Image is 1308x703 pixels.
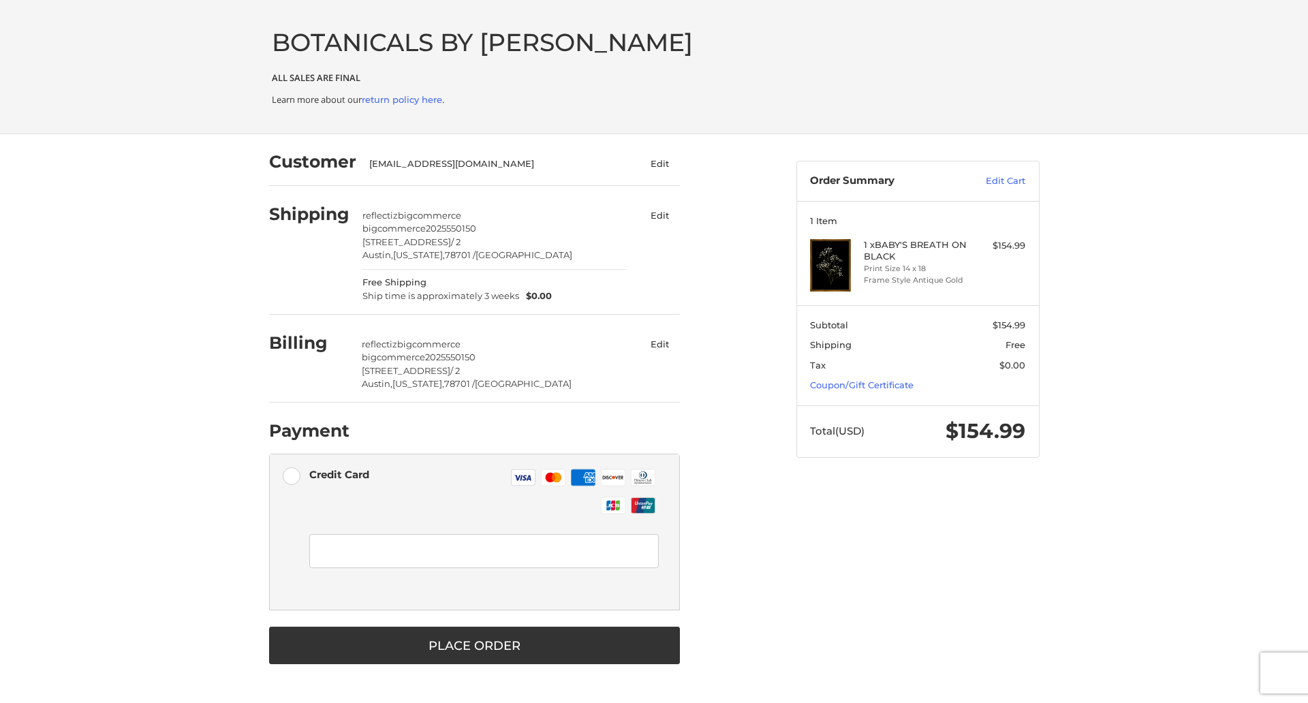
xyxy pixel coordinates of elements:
a: Edit Cart [956,174,1025,188]
span: [STREET_ADDRESS] [362,236,451,247]
div: Credit Card [309,463,369,486]
span: Subtotal [810,319,848,330]
span: 2025550150 [426,223,476,234]
button: Edit [640,206,680,225]
p: Learn more about our . [272,93,1036,107]
span: Shipping [810,339,852,350]
h2: Billing [269,332,349,354]
h2: Customer [269,151,356,172]
span: [GEOGRAPHIC_DATA] [475,378,572,389]
span: / 2 [450,365,460,376]
li: Frame Style Antique Gold [864,275,968,286]
span: Free [1006,339,1025,350]
span: bigcommerce [398,210,461,221]
span: bigcommerce [397,339,461,349]
span: [US_STATE], [393,249,445,260]
span: 2025550150 [425,351,476,362]
span: / 2 [451,236,461,247]
span: [US_STATE], [392,378,444,389]
span: [GEOGRAPHIC_DATA] [476,249,572,260]
span: $0.00 [999,360,1025,371]
a: BOTANICALS BY [PERSON_NAME] [272,27,693,57]
button: Edit [640,154,680,174]
a: Coupon/Gift Certificate [810,379,914,390]
span: Ship time is approximately 3 weeks [362,290,519,301]
span: $154.99 [946,418,1025,443]
span: reflectiz [362,339,397,349]
iframe: Secure Credit Card Form [310,535,658,567]
div: $154.99 [971,239,1025,253]
h3: 1 Item [810,215,1025,226]
h2: Payment [269,420,349,441]
span: 78701 / [445,249,476,260]
span: $0.00 [519,290,552,303]
a: return policy here [362,94,442,105]
li: Print Size 14 x 18 [864,263,968,275]
div: [EMAIL_ADDRESS][DOMAIN_NAME] [369,157,614,171]
button: Place Order [269,627,680,664]
span: bigcommerce [362,223,426,234]
span: Tax [810,360,826,371]
span: $154.99 [993,319,1025,330]
span: 78701 / [444,378,475,389]
h4: 1 x BABY'S BREATH ON BLACK [864,239,968,262]
span: Total (USD) [810,424,865,437]
span: Free Shipping [362,276,519,302]
h3: Order Summary [810,174,956,188]
b: ALL SALES ARE FINAL [272,72,360,84]
span: Austin, [362,249,393,260]
span: bigcommerce [362,351,425,362]
span: [STREET_ADDRESS] [362,365,450,376]
span: Austin, [362,378,392,389]
h2: Shipping [269,204,349,225]
button: Edit [640,334,680,354]
span: reflectiz [362,210,398,221]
